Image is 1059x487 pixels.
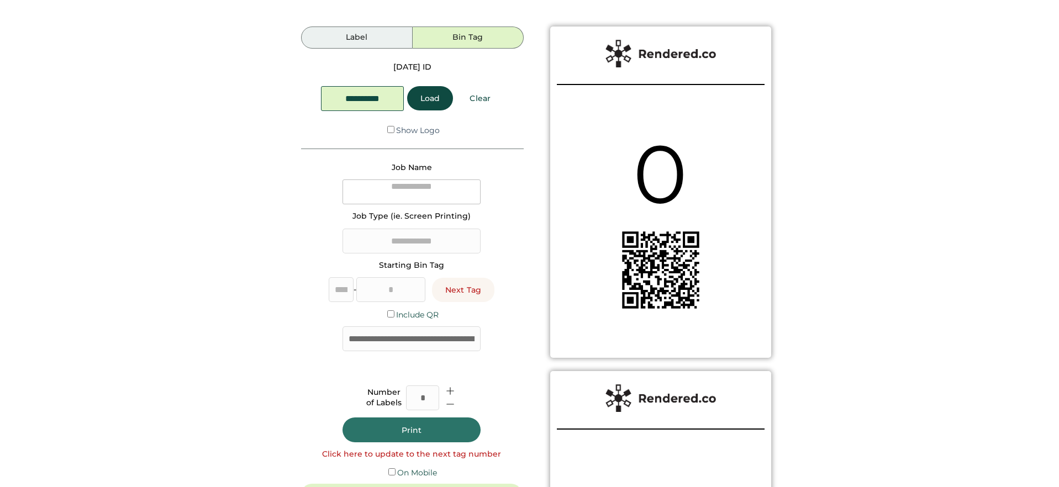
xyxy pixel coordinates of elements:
[379,260,444,271] div: Starting Bin Tag
[605,384,716,412] img: Rendered%20Label%20Logo%402x.png
[629,117,693,231] div: 0
[354,284,356,295] div: -
[396,125,440,135] label: Show Logo
[393,62,431,73] div: [DATE] ID
[301,27,412,49] button: Label
[413,27,524,49] button: Bin Tag
[366,387,402,409] div: Number of Labels
[456,86,504,110] button: Clear
[352,211,471,222] div: Job Type (ie. Screen Printing)
[605,40,716,67] img: Rendered%20Label%20Logo%402x.png
[397,468,437,478] label: On Mobile
[322,449,501,460] div: Click here to update to the next tag number
[407,86,453,110] button: Load
[343,417,481,442] button: Print
[396,310,439,320] label: Include QR
[392,162,432,173] div: Job Name
[432,278,494,302] button: Next Tag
